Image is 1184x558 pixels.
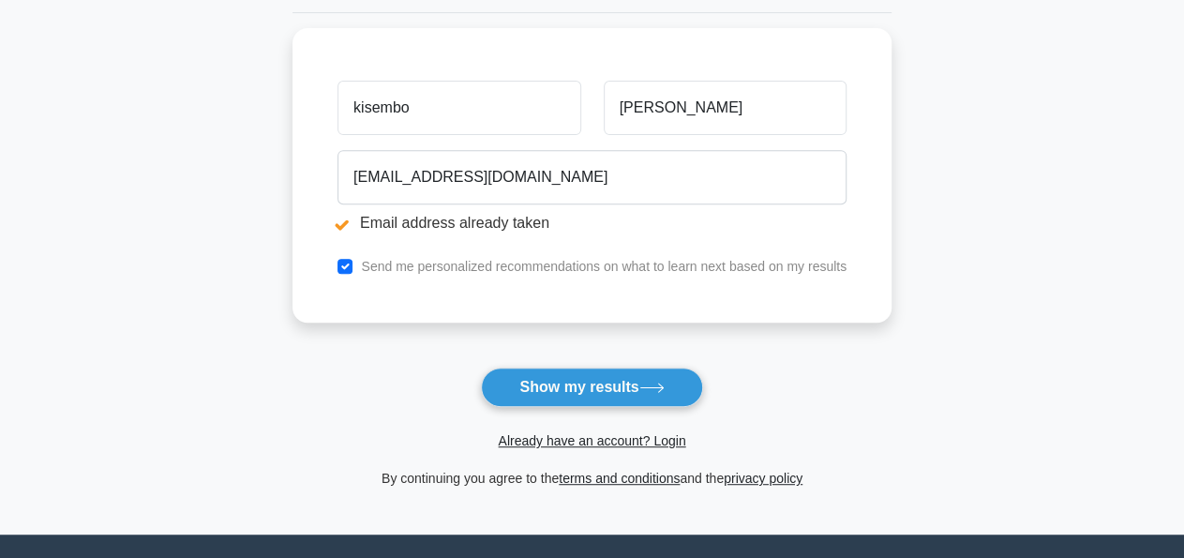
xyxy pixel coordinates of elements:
input: Last name [604,81,847,135]
input: Email [337,150,847,204]
a: terms and conditions [559,471,680,486]
a: privacy policy [724,471,802,486]
label: Send me personalized recommendations on what to learn next based on my results [361,259,847,274]
li: Email address already taken [337,212,847,234]
a: Already have an account? Login [498,433,685,448]
input: First name [337,81,580,135]
button: Show my results [481,368,702,407]
div: By continuing you agree to the and the [281,467,903,490]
